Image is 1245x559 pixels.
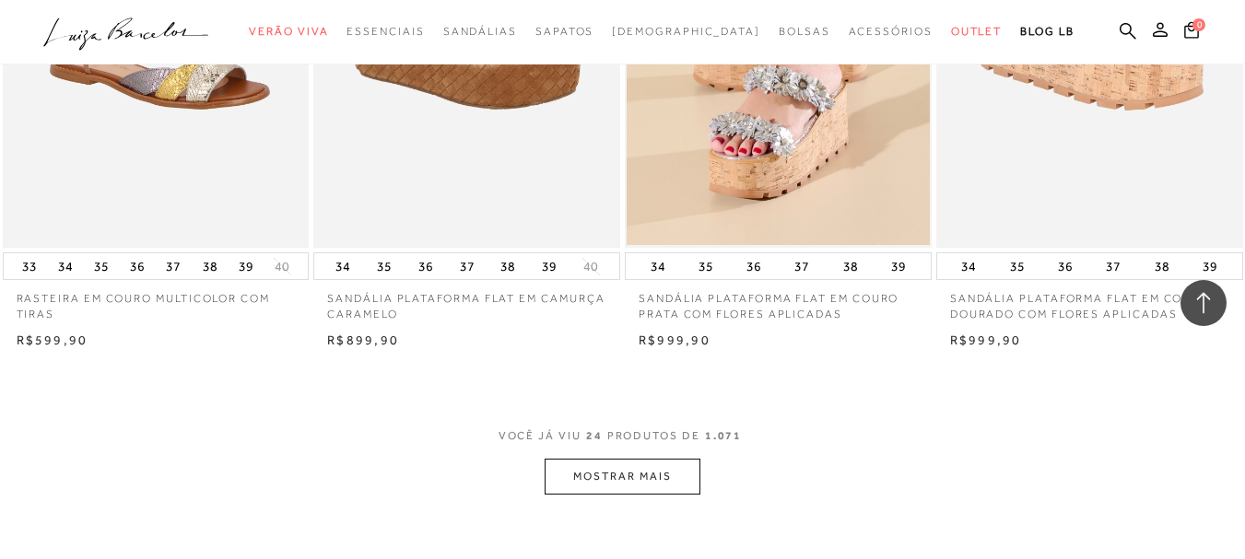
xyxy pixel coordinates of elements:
[639,332,711,347] span: R$999,90
[233,253,259,279] button: 39
[779,15,830,49] a: noSubCategoriesText
[1100,253,1126,279] button: 37
[1020,15,1074,49] a: BLOG LB
[1179,20,1204,45] button: 0
[327,332,399,347] span: R$899,90
[645,253,671,279] button: 34
[160,253,186,279] button: 37
[1197,253,1223,279] button: 39
[17,253,42,279] button: 33
[779,25,830,38] span: Bolsas
[1020,25,1074,38] span: BLOG LB
[499,429,747,442] span: VOCÊ JÁ VIU PRODUTOS DE
[88,253,114,279] button: 35
[951,25,1003,38] span: Outlet
[625,280,932,322] a: SANDÁLIA PLATAFORMA FLAT EM COURO PRATA COM FLORES APLICADAS
[413,253,439,279] button: 36
[705,429,743,442] span: 1.071
[371,253,397,279] button: 35
[886,253,911,279] button: 39
[849,25,933,38] span: Acessórios
[1192,18,1205,31] span: 0
[269,258,295,275] button: 40
[741,253,767,279] button: 36
[612,25,760,38] span: [DEMOGRAPHIC_DATA]
[1052,253,1078,279] button: 36
[330,253,356,279] button: 34
[454,253,480,279] button: 37
[586,429,603,442] span: 24
[789,253,815,279] button: 37
[124,253,150,279] button: 36
[3,280,310,322] a: RASTEIRA EM COURO MULTICOLOR COM TIRAS
[936,280,1243,322] a: SANDÁLIA PLATAFORMA FLAT EM COURO DOURADO COM FLORES APLICADAS
[249,25,328,38] span: Verão Viva
[313,280,620,322] a: SANDÁLIA PLATAFORMA FLAT EM CAMURÇA CARAMELO
[495,253,521,279] button: 38
[249,15,328,49] a: noSubCategoriesText
[535,15,593,49] a: noSubCategoriesText
[1004,253,1030,279] button: 35
[443,25,517,38] span: Sandálias
[443,15,517,49] a: noSubCategoriesText
[197,253,223,279] button: 38
[53,253,78,279] button: 34
[1149,253,1175,279] button: 38
[950,332,1022,347] span: R$999,90
[838,253,863,279] button: 38
[578,258,604,275] button: 40
[545,459,699,495] button: MOSTRAR MAIS
[956,253,981,279] button: 34
[951,15,1003,49] a: noSubCategoriesText
[849,15,933,49] a: noSubCategoriesText
[346,25,424,38] span: Essenciais
[346,15,424,49] a: noSubCategoriesText
[17,332,88,347] span: R$599,90
[535,25,593,38] span: Sapatos
[693,253,719,279] button: 35
[536,253,562,279] button: 39
[612,15,760,49] a: noSubCategoriesText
